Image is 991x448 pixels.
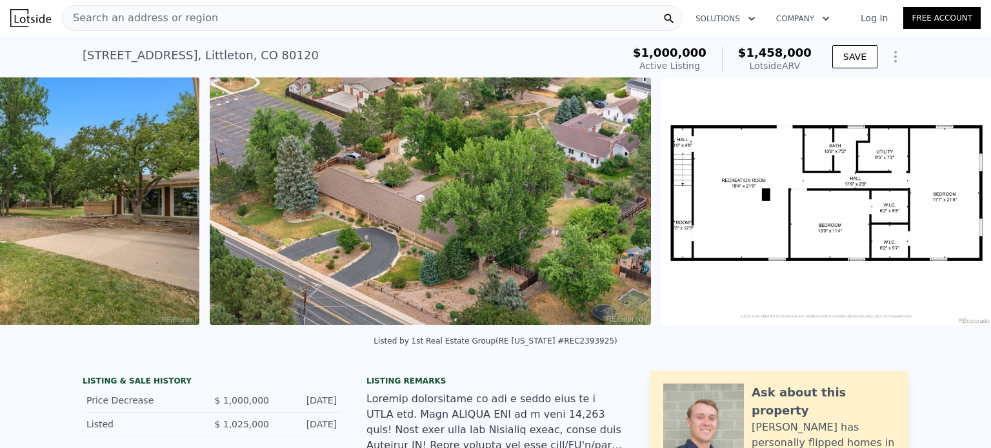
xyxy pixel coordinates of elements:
span: $ 1,025,000 [214,419,269,429]
button: Show Options [883,44,908,70]
button: Company [766,7,840,30]
img: Lotside [10,9,51,27]
span: $ 1,000,000 [214,395,269,405]
span: $1,000,000 [633,46,706,59]
div: Ask about this property [752,384,896,420]
span: Search an address or region [63,10,218,26]
span: Active Listing [639,61,700,71]
a: Log In [845,12,903,24]
button: Solutions [685,7,766,30]
div: LISTING & SALE HISTORY [83,376,341,389]
div: [DATE] [279,394,337,407]
div: Listed [86,418,201,431]
div: Lotside ARV [738,59,812,72]
div: [STREET_ADDRESS] , Littleton , CO 80120 [83,46,319,64]
div: Price Decrease [86,394,201,407]
div: Listed by 1st Real Estate Group (RE [US_STATE] #REC2393925) [374,336,617,346]
button: SAVE [832,45,877,68]
img: Sale: 167189558 Parcel: 5147289 [210,77,650,325]
div: Listing remarks [366,376,625,386]
span: $1,458,000 [738,46,812,59]
a: Free Account [903,7,981,29]
div: [DATE] [279,418,337,431]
